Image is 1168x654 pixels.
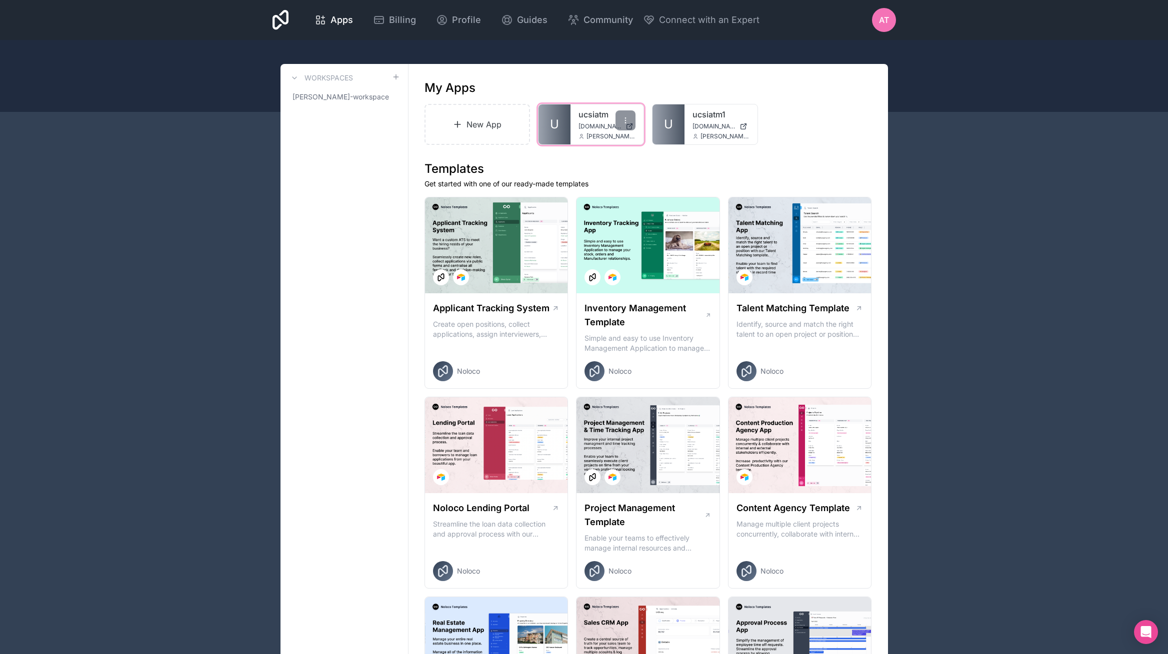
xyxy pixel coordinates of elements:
h1: My Apps [424,80,475,96]
p: Streamline the loan data collection and approval process with our Lending Portal template. [433,519,560,539]
button: Connect with an Expert [643,13,759,27]
p: Create open positions, collect applications, assign interviewers, centralise candidate feedback a... [433,319,560,339]
a: U [652,104,684,144]
h1: Talent Matching Template [736,301,849,315]
span: Noloco [760,566,783,576]
span: AT [879,14,889,26]
span: [PERSON_NAME][EMAIL_ADDRESS][DOMAIN_NAME] [700,132,749,140]
span: Profile [452,13,481,27]
a: Guides [493,9,555,31]
h1: Inventory Management Template [584,301,704,329]
span: Noloco [608,566,631,576]
p: Get started with one of our ready-made templates [424,179,872,189]
img: Airtable Logo [608,473,616,481]
span: Guides [517,13,547,27]
h1: Project Management Template [584,501,704,529]
span: Noloco [457,366,480,376]
img: Airtable Logo [437,473,445,481]
span: Apps [330,13,353,27]
img: Airtable Logo [608,273,616,281]
span: Noloco [608,366,631,376]
div: Open Intercom Messenger [1134,620,1158,644]
a: Community [559,9,641,31]
p: Enable your teams to effectively manage internal resources and execute client projects on time. [584,533,711,553]
a: Workspaces [288,72,353,84]
a: New App [424,104,530,145]
p: Identify, source and match the right talent to an open project or position with our Talent Matchi... [736,319,863,339]
span: Noloco [760,366,783,376]
a: [DOMAIN_NAME] [692,122,749,130]
span: Billing [389,13,416,27]
span: U [664,116,673,132]
h1: Content Agency Template [736,501,850,515]
a: U [538,104,570,144]
a: Profile [428,9,489,31]
h1: Templates [424,161,872,177]
a: [PERSON_NAME]-workspace [288,88,400,106]
a: [DOMAIN_NAME] [578,122,635,130]
span: [DOMAIN_NAME] [692,122,735,130]
a: ucsiatm [578,108,635,120]
img: Airtable Logo [740,473,748,481]
a: Billing [365,9,424,31]
p: Manage multiple client projects concurrently, collaborate with internal and external stakeholders... [736,519,863,539]
span: Noloco [457,566,480,576]
img: Airtable Logo [740,273,748,281]
img: Airtable Logo [457,273,465,281]
h1: Noloco Lending Portal [433,501,529,515]
a: Apps [306,9,361,31]
h3: Workspaces [304,73,353,83]
span: [PERSON_NAME][EMAIL_ADDRESS][DOMAIN_NAME] [586,132,635,140]
span: Community [583,13,633,27]
a: ucsiatm1 [692,108,749,120]
span: [PERSON_NAME]-workspace [292,92,389,102]
span: Connect with an Expert [659,13,759,27]
span: U [550,116,559,132]
p: Simple and easy to use Inventory Management Application to manage your stock, orders and Manufact... [584,333,711,353]
span: [DOMAIN_NAME] [578,122,621,130]
h1: Applicant Tracking System [433,301,549,315]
